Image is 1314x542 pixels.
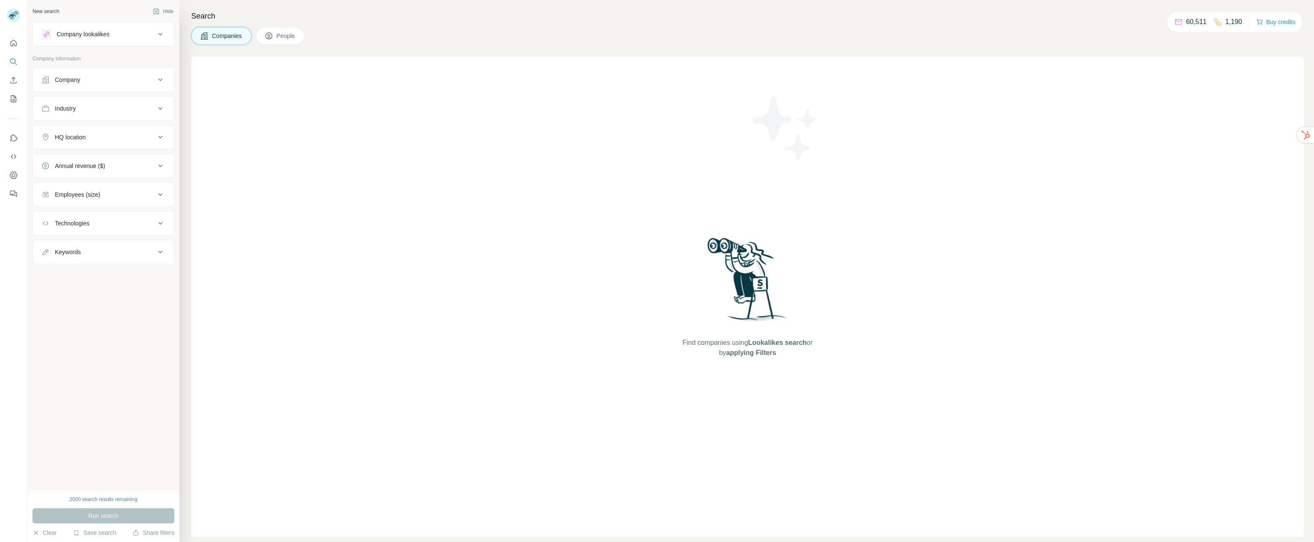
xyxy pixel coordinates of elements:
[33,184,174,205] button: Employees (size)
[191,10,1304,22] h4: Search
[7,91,20,106] button: My lists
[55,219,89,228] div: Technologies
[73,528,116,537] button: Save search
[1225,17,1242,27] p: 1,190
[133,528,174,537] button: Share filters
[680,338,815,358] span: Find companies using or by
[55,104,76,113] div: Industry
[7,54,20,69] button: Search
[726,349,776,356] span: applying Filters
[55,162,105,170] div: Annual revenue ($)
[748,90,824,166] img: Surfe Illustration - Stars
[748,339,807,346] span: Lookalikes search
[7,149,20,164] button: Use Surfe API
[1256,16,1295,28] button: Buy credits
[33,213,174,233] button: Technologies
[55,248,81,256] div: Keywords
[57,30,109,38] div: Company lookalikes
[33,8,59,15] div: New search
[276,32,296,40] span: People
[55,133,86,141] div: HQ location
[7,130,20,146] button: Use Surfe on LinkedIn
[7,35,20,51] button: Quick start
[1186,17,1207,27] p: 60,511
[55,76,80,84] div: Company
[55,190,100,199] div: Employees (size)
[33,98,174,119] button: Industry
[33,242,174,262] button: Keywords
[33,70,174,90] button: Company
[33,528,57,537] button: Clear
[33,55,174,62] p: Company information
[70,496,138,503] div: 2000 search results remaining
[7,73,20,88] button: Enrich CSV
[7,168,20,183] button: Dashboard
[33,156,174,176] button: Annual revenue ($)
[704,236,791,330] img: Surfe Illustration - Woman searching with binoculars
[212,32,243,40] span: Companies
[147,5,179,18] button: Hide
[7,186,20,201] button: Feedback
[33,127,174,147] button: HQ location
[33,24,174,44] button: Company lookalikes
